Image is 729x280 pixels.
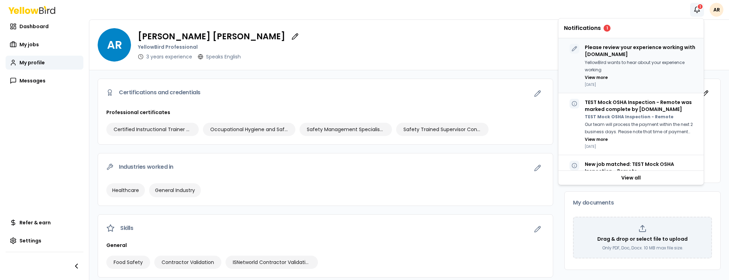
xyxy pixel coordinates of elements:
span: Industries worked in [119,164,173,170]
span: Safety Management Specialist (SMS) [307,126,385,133]
p: Please review your experience working with [DOMAIN_NAME] [585,44,698,58]
p: New job matched: TEST Mock OSHA Inspection - Remote [585,161,698,175]
p: YellowBird Professional [138,43,302,50]
span: Refer & earn [19,219,51,226]
a: Messages [6,74,83,88]
div: Healthcare [106,183,145,197]
span: Skills [120,225,133,231]
div: Safety Management Specialist (SMS) [300,123,392,136]
p: Our team will process the payment within the next 2 business days. Please note that time of payme... [585,121,698,135]
div: Certified Instructional Trainer (CIT) [106,123,199,136]
span: Settings [19,237,41,244]
span: Messages [19,77,46,84]
div: General Industry [149,183,201,197]
span: Healthcare [112,187,139,194]
button: 1 [690,3,704,17]
span: Certifications and credentials [119,90,200,95]
p: Drag & drop or select file to upload [597,235,688,242]
div: New job matched: TEST Mock OSHA Inspection - RemoteThanks for accepting theTEST Mock OSHA Inspect... [558,155,704,210]
a: Settings [6,234,83,248]
button: View more [585,75,608,80]
div: Contractor Validation [154,256,221,269]
span: ISNetworld Contractor Validation [233,259,311,266]
p: Speaks English [206,53,241,60]
a: View all [558,171,704,185]
a: My jobs [6,38,83,51]
span: AR [98,28,131,62]
span: AR [710,3,723,17]
span: General Industry [155,187,195,194]
button: View more [585,137,608,142]
span: Contractor Validation [162,259,214,266]
span: Certified Instructional Trainer (CIT) [114,126,191,133]
p: Only PDF, Doc, Docx. 10 MB max file size. [602,245,683,251]
p: [DATE] [585,144,698,149]
div: TEST Mock OSHA Inspection - Remote was marked complete by [DOMAIN_NAME]TEST Mock OSHA Inspection ... [558,93,704,155]
p: 3 years experience [146,53,192,60]
div: Drag & drop or select file to uploadOnly PDF, Doc, Docx. 10 MB max file size. [573,217,712,258]
div: ISNetworld Contractor Validation [226,256,318,269]
span: Dashboard [19,23,49,30]
div: Please review your experience working with [DOMAIN_NAME]YellowBird wants to hear about your exper... [558,38,704,93]
span: My profile [19,59,45,66]
a: My profile [6,56,83,70]
div: Food Safety [106,256,150,269]
p: [PERSON_NAME] [PERSON_NAME] [138,32,285,41]
span: Food Safety [114,259,143,266]
h3: General [106,242,544,249]
h3: Professional certificates [106,109,544,116]
div: Safety Trained Supervisor Construction (STSC) [396,123,489,136]
div: 1 [697,3,703,10]
a: Dashboard [6,19,83,33]
p: TEST Mock OSHA Inspection - Remote was marked complete by [DOMAIN_NAME] [585,99,698,113]
span: My documents [573,200,614,206]
span: Notifications [564,25,601,31]
a: Refer & earn [6,216,83,230]
span: Occupational Hygiene and Safety Technician (OHST) [210,126,288,133]
p: TEST Mock OSHA Inspection - Remote [585,114,698,120]
p: YellowBird wants to hear about your experience working [585,59,698,73]
div: Occupational Hygiene and Safety Technician (OHST) [203,123,295,136]
div: 1 [604,25,611,32]
p: [DATE] [585,82,698,87]
span: My jobs [19,41,39,48]
span: Safety Trained Supervisor Construction (STSC) [403,126,481,133]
